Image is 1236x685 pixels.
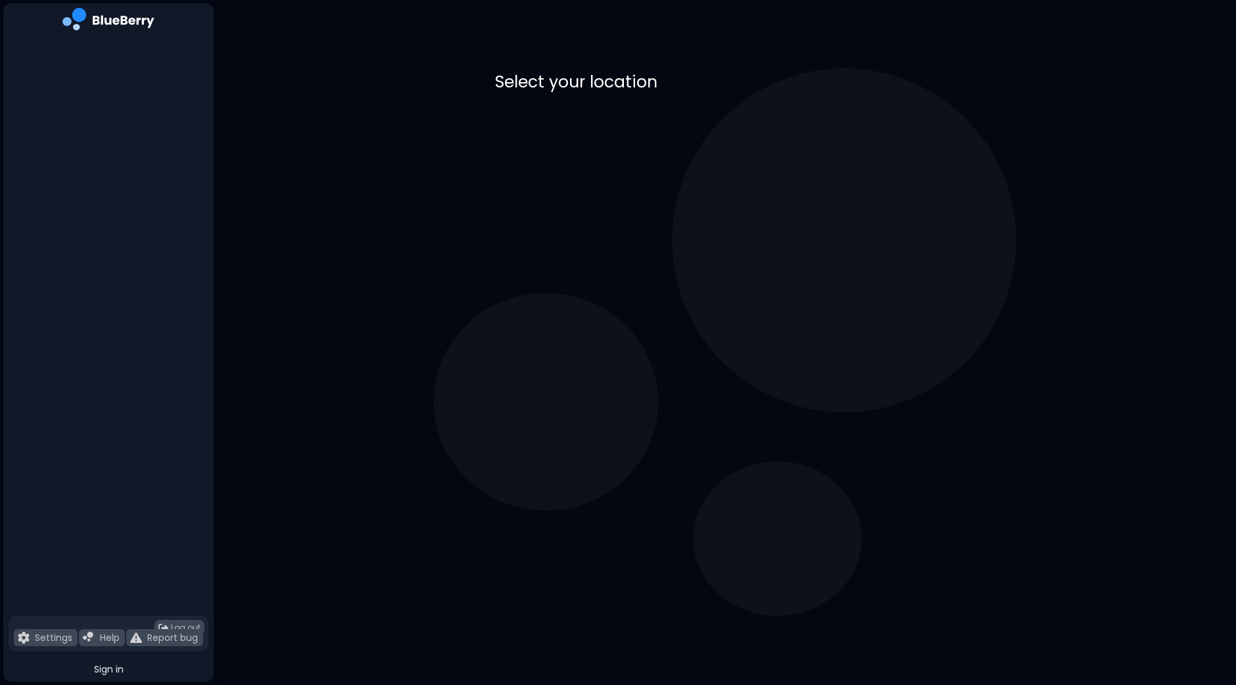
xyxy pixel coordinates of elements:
p: Select your location [495,71,955,93]
img: file icon [130,632,142,644]
p: Settings [35,632,72,644]
button: Sign in [9,657,208,682]
img: file icon [18,632,30,644]
img: file icon [83,632,95,644]
span: Sign in [94,663,124,675]
span: Log out [171,623,201,633]
img: company logo [62,8,154,35]
p: Help [100,632,120,644]
p: Report bug [147,632,198,644]
img: logout [158,623,168,633]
